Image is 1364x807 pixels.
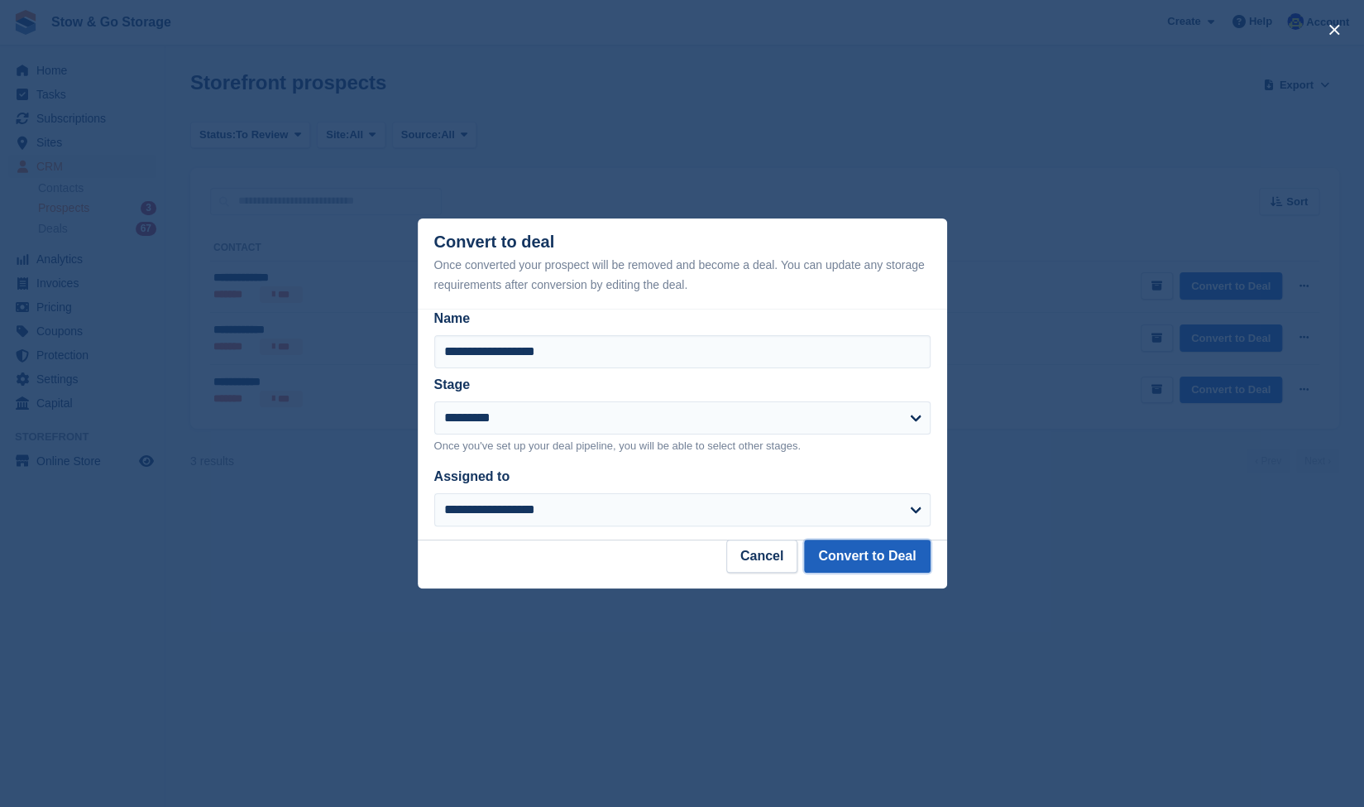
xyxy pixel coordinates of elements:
button: Cancel [726,540,797,573]
label: Assigned to [434,469,510,483]
label: Name [434,309,931,329]
button: Convert to Deal [804,540,930,573]
p: Once you've set up your deal pipeline, you will be able to select other stages. [434,438,931,454]
div: Once converted your prospect will be removed and become a deal. You can update any storage requir... [434,255,931,295]
div: Convert to deal [434,233,931,295]
label: Stage [434,377,471,391]
button: close [1321,17,1347,43]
